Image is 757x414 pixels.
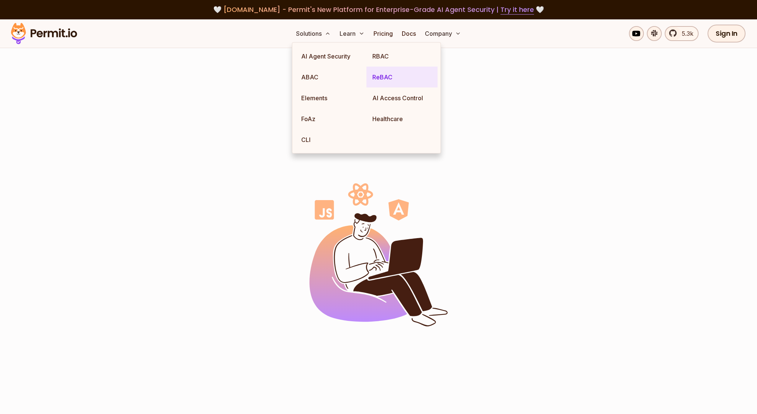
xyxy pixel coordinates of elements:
[7,21,80,46] img: Permit logo
[366,88,438,108] a: AI Access Control
[337,26,368,41] button: Learn
[295,46,366,67] a: AI Agent Security
[293,26,334,41] button: Solutions
[295,108,366,129] a: FoAz
[370,26,396,41] a: Pricing
[677,29,693,38] span: 5.3k
[295,129,366,150] a: CLI
[309,183,448,326] img: Permit logo
[665,26,699,41] a: 5.3k
[18,4,739,15] div: 🤍 🤍
[366,67,438,88] a: ReBAC
[295,88,366,108] a: Elements
[422,26,464,41] button: Company
[366,108,438,129] a: Healthcare
[500,5,534,15] a: Try it here
[399,26,419,41] a: Docs
[295,67,366,88] a: ABAC
[223,5,534,14] span: [DOMAIN_NAME] - Permit's New Platform for Enterprise-Grade AI Agent Security |
[366,46,438,67] a: RBAC
[707,25,746,42] a: Sign In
